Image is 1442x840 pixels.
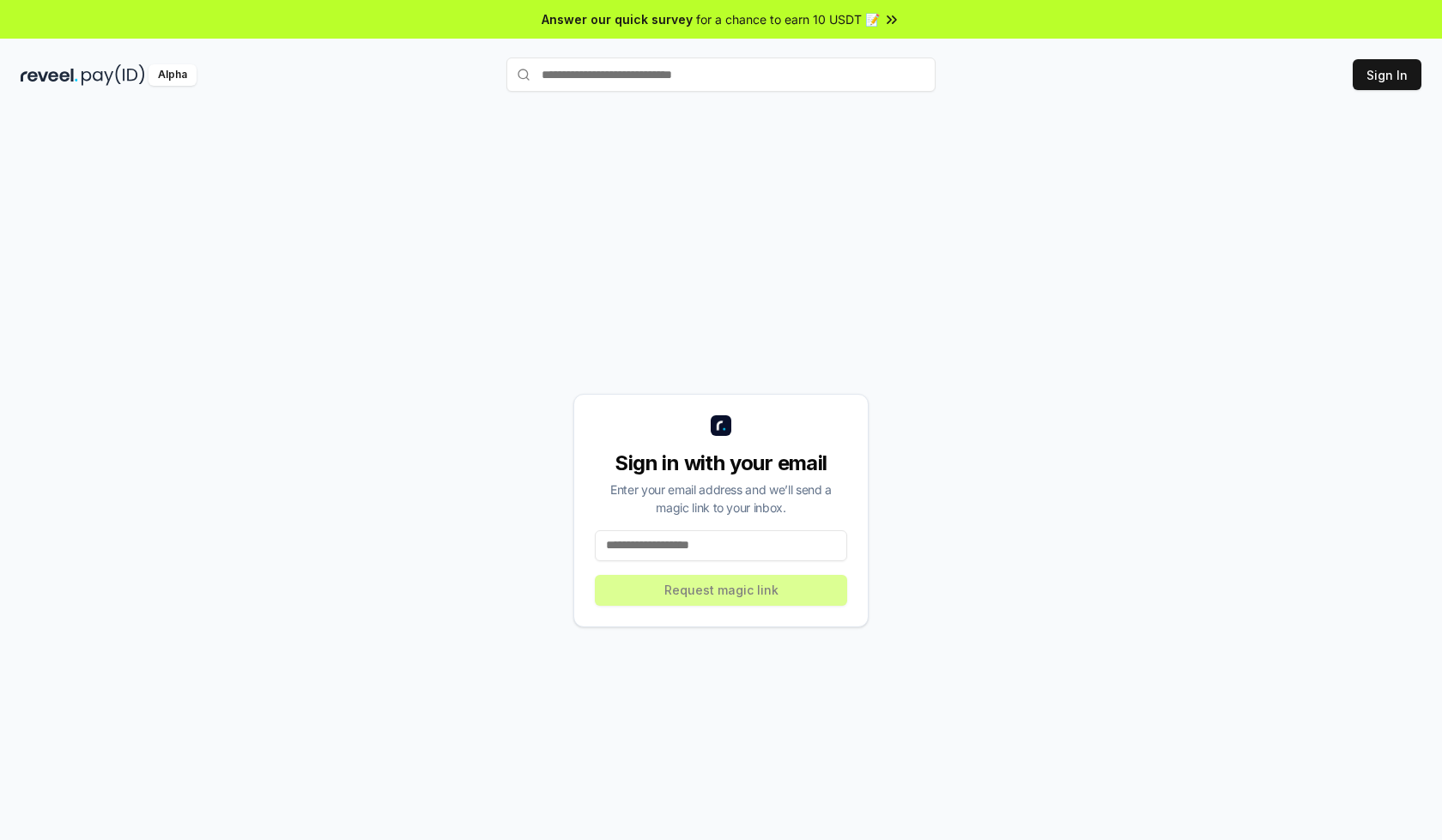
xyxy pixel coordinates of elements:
[595,480,847,517] div: Enter your email address and we’ll send a magic link to your inbox.
[711,415,731,436] img: logo_small
[696,10,880,28] span: for a chance to earn 10 USDT 📝
[542,10,693,28] span: Answer our quick survey
[21,64,78,86] img: reveel_dark
[148,64,197,86] div: Alpha
[595,450,847,477] div: Sign in with your email
[1353,59,1421,90] button: Sign In
[82,64,145,86] img: pay_id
